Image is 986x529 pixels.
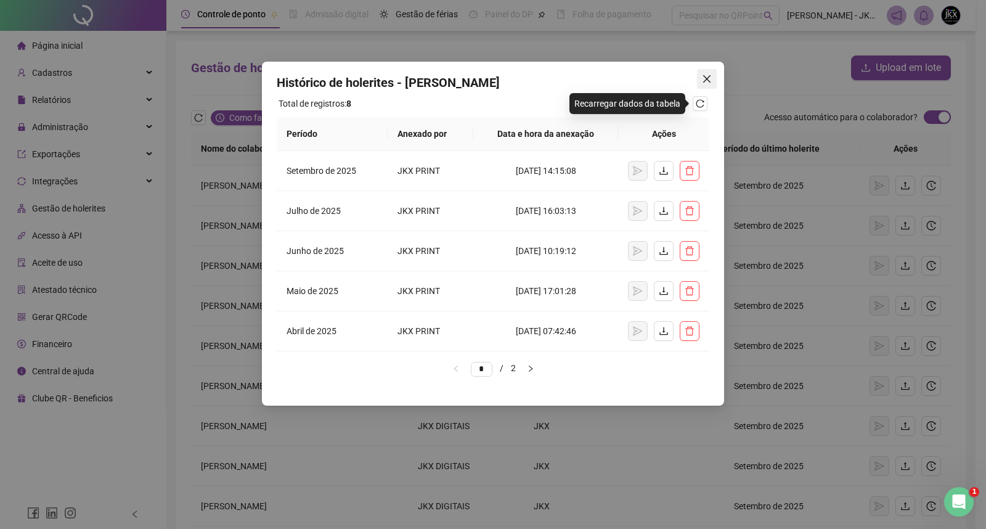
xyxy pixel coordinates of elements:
span: delete [685,166,695,176]
span: Total de registros: [279,97,351,110]
span: 8 [346,99,351,109]
span: JKX PRINT [397,326,440,336]
td: Abril de 2025 [277,311,388,351]
span: download [659,206,669,216]
span: delete [685,206,695,216]
td: [DATE] 17:01:28 [473,271,618,311]
button: right [521,361,540,376]
span: JKX PRINT [397,286,440,296]
span: JKX PRINT [397,246,440,256]
td: [DATE] 16:03:13 [473,191,618,231]
iframe: Intercom live chat [944,487,974,517]
td: [DATE] 14:15:08 [473,151,618,191]
td: Setembro de 2025 [277,151,388,191]
span: delete [685,326,695,336]
span: / [500,363,503,373]
span: right [527,365,534,372]
span: close [702,74,712,84]
span: 1 [969,487,979,497]
span: reload [696,99,704,108]
span: delete [685,286,695,296]
span: download [659,166,669,176]
th: Anexado por [388,117,473,151]
span: download [659,326,669,336]
li: Página anterior [446,361,466,376]
td: [DATE] 07:42:46 [473,311,618,351]
div: Recarregar dados da tabela [569,93,685,114]
span: JKX PRINT [397,206,440,216]
td: [DATE] 10:19:12 [473,231,618,271]
span: left [452,365,460,372]
th: Data e hora da anexação [473,117,618,151]
h4: Histórico de holerites - [PERSON_NAME] [277,74,709,91]
span: download [659,286,669,296]
td: Julho de 2025 [277,191,388,231]
li: 1/2 [471,361,516,376]
th: Ações [618,117,709,151]
span: delete [685,246,695,256]
button: Close [697,69,717,89]
span: JKX PRINT [397,166,440,176]
button: left [446,361,466,376]
li: Próxima página [521,361,540,376]
td: Junho de 2025 [277,231,388,271]
span: download [659,246,669,256]
th: Período [277,117,388,151]
td: Maio de 2025 [277,271,388,311]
